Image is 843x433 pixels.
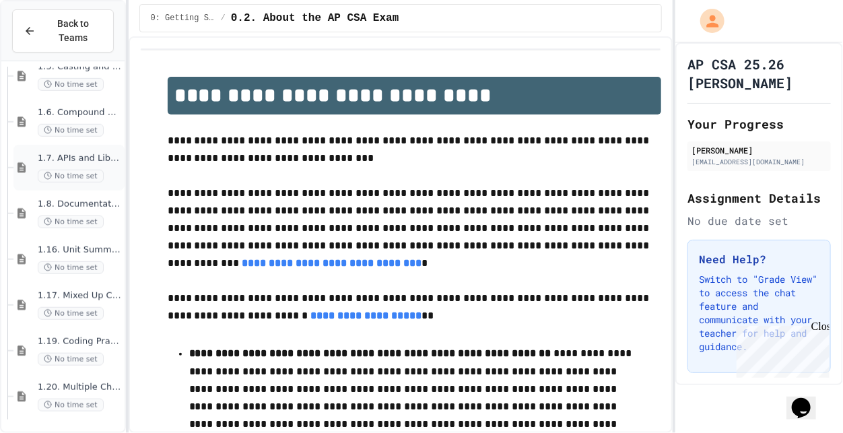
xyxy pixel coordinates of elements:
h2: Assignment Details [687,189,831,207]
span: No time set [38,78,104,91]
button: Back to Teams [12,9,114,53]
iframe: chat widget [731,321,830,378]
span: 1.8. Documentation with Comments and Preconditions [38,199,122,210]
span: No time set [38,307,104,320]
div: My Account [686,5,728,36]
span: No time set [38,353,104,366]
span: No time set [38,261,104,274]
span: No time set [38,124,104,137]
span: No time set [38,170,104,182]
span: 0: Getting Started [151,13,215,24]
span: 1.5. Casting and Ranges of Values [38,61,122,73]
span: 1.7. APIs and Libraries [38,153,122,164]
h3: Need Help? [699,251,819,267]
span: No time set [38,399,104,411]
h1: AP CSA 25.26 [PERSON_NAME] [687,55,831,92]
span: / [221,13,226,24]
span: 1.19. Coding Practice 1a (1.1-1.6) [38,336,122,347]
span: 1.6. Compound Assignment Operators [38,107,122,119]
p: Switch to "Grade View" to access the chat feature and communicate with your teacher for help and ... [699,273,819,354]
div: [PERSON_NAME] [692,144,827,156]
span: 1.16. Unit Summary 1a (1.1-1.6) [38,244,122,256]
span: No time set [38,215,104,228]
div: No due date set [687,213,831,229]
span: 1.20. Multiple Choice Exercises for Unit 1a (1.1-1.6) [38,382,122,393]
span: 0.2. About the AP CSA Exam [231,10,399,26]
iframe: chat widget [786,379,830,420]
h2: Your Progress [687,114,831,133]
span: 1.17. Mixed Up Code Practice 1.1-1.6 [38,290,122,302]
div: [EMAIL_ADDRESS][DOMAIN_NAME] [692,157,827,167]
span: Back to Teams [44,17,102,45]
div: Chat with us now!Close [5,5,93,86]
